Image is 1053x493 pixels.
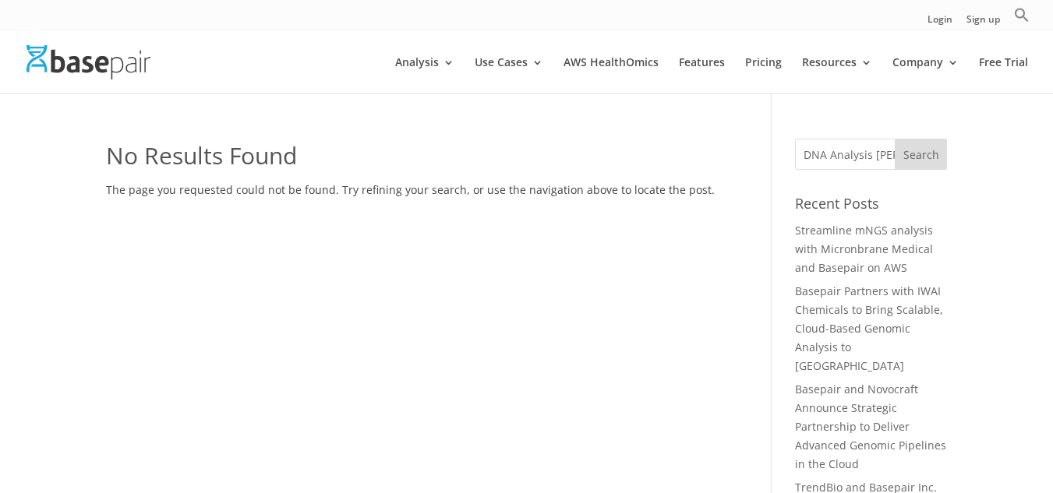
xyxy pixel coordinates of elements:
a: Company [892,57,959,93]
a: Resources [802,57,872,93]
a: Pricing [745,57,782,93]
a: Basepair Partners with IWAI Chemicals to Bring Scalable, Cloud-Based Genomic Analysis to [GEOGRAP... [795,283,943,372]
a: Search Icon Link [1014,7,1030,31]
a: Free Trial [979,57,1028,93]
h4: Recent Posts [795,193,947,221]
a: AWS HealthOmics [564,57,659,93]
a: Features [679,57,725,93]
a: Basepair and Novocraft Announce Strategic Partnership to Deliver Advanced Genomic Pipelines in th... [795,382,946,470]
p: The page you requested could not be found. Try refining your search, or use the navigation above ... [106,181,726,199]
a: Sign up [966,15,1000,31]
svg: Search [1014,7,1030,23]
a: Use Cases [475,57,543,93]
input: Search [895,139,948,170]
a: Analysis [395,57,454,93]
h1: No Results Found [106,139,726,181]
img: Basepair [27,45,150,79]
a: Login [928,15,952,31]
a: Streamline mNGS analysis with Micronbrane Medical and Basepair on AWS [795,223,933,275]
